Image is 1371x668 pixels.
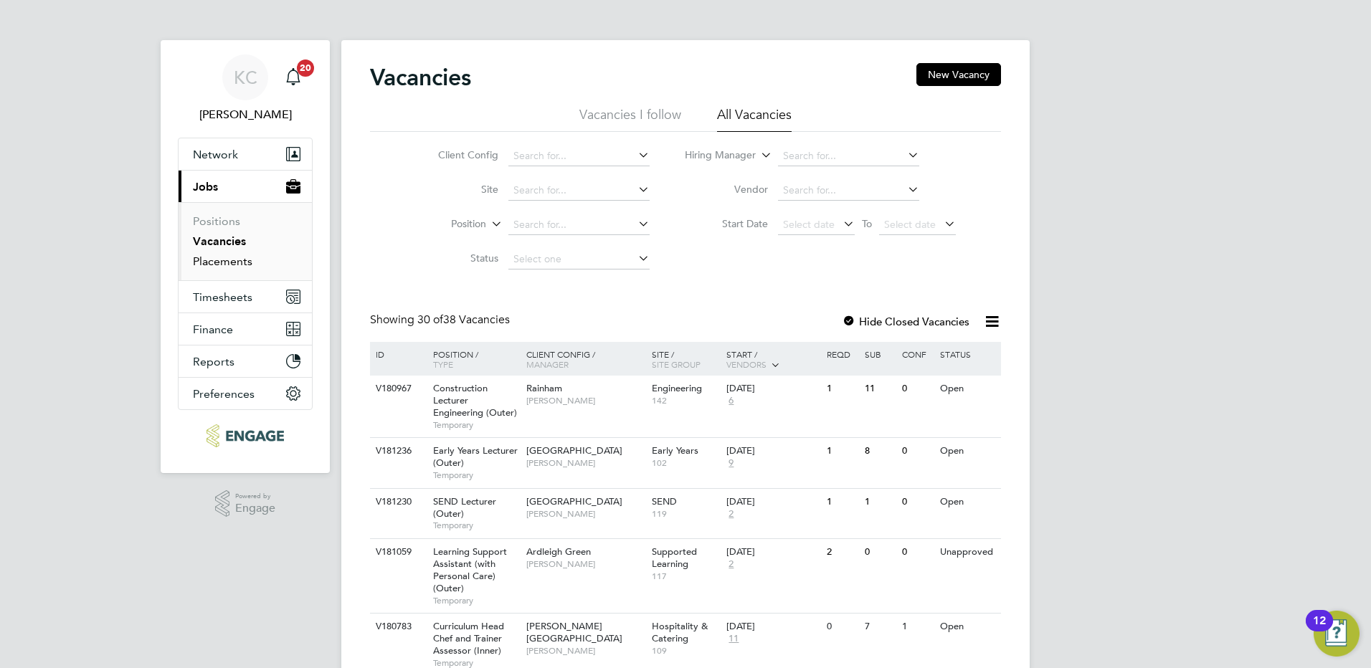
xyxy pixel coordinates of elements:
div: 12 [1313,621,1326,639]
span: 6 [726,395,736,407]
span: KC [234,68,257,87]
span: 2 [726,508,736,520]
div: [DATE] [726,496,820,508]
div: [DATE] [726,546,820,558]
div: Showing [370,312,513,328]
span: Finance [193,323,233,336]
span: Manager [526,358,569,370]
button: Preferences [179,378,312,409]
div: [DATE] [726,621,820,633]
span: Curriculum Head Chef and Trainer Assessor (Inner) [433,620,504,657]
div: Site / [648,342,724,376]
div: Sub [861,342,898,366]
label: Status [416,252,498,264]
label: Start Date [685,217,768,230]
span: To [858,214,876,233]
label: Client Config [416,148,498,161]
span: [GEOGRAPHIC_DATA] [526,444,622,457]
button: Open Resource Center, 12 new notifications [1314,611,1360,657]
span: Ardleigh Green [526,545,591,558]
div: Conf [898,342,936,366]
label: Vendor [685,183,768,196]
div: 0 [861,539,898,566]
div: Unapproved [936,539,999,566]
span: Site Group [652,358,701,370]
div: 0 [823,614,860,640]
span: Type [433,358,453,370]
span: Rainham [526,382,562,394]
div: V181230 [372,489,422,515]
input: Search for... [778,146,919,166]
button: Reports [179,345,312,377]
span: Temporary [433,595,519,606]
span: 102 [652,457,720,469]
span: [PERSON_NAME] [526,558,645,570]
span: [PERSON_NAME] [526,395,645,406]
div: 7 [861,614,898,640]
span: 9 [726,457,736,469]
div: 1 [823,489,860,515]
a: 20 [279,54,308,100]
span: [GEOGRAPHIC_DATA] [526,495,622,507]
span: Preferences [193,387,255,401]
div: 8 [861,438,898,464]
a: Positions [193,214,240,228]
div: Open [936,376,999,402]
span: Early Years Lecturer (Outer) [433,444,518,469]
button: Network [179,138,312,170]
span: 109 [652,645,720,657]
div: Client Config / [523,342,648,376]
div: 1 [898,614,936,640]
span: Powered by [235,490,275,502]
div: Status [936,342,999,366]
span: SEND [652,495,677,507]
div: Reqd [823,342,860,366]
span: 119 [652,508,720,520]
span: Kerry Cattle [178,106,313,123]
span: [PERSON_NAME] [526,457,645,469]
span: Hospitality & Catering [652,620,708,644]
img: ncclondon-logo-retina.png [207,424,283,447]
span: [PERSON_NAME][GEOGRAPHIC_DATA] [526,620,622,644]
div: 0 [898,489,936,515]
span: Early Years [652,444,698,457]
div: Start / [723,342,823,378]
span: Temporary [433,469,519,481]
span: Temporary [433,419,519,431]
input: Select one [508,249,650,269]
a: Vacancies [193,234,246,248]
div: 11 [861,376,898,402]
label: Hide Closed Vacancies [842,315,969,328]
span: [PERSON_NAME] [526,645,645,657]
li: Vacancies I follow [579,106,681,132]
input: Search for... [508,215,650,235]
h2: Vacancies [370,63,471,92]
span: 142 [652,395,720,406]
div: 1 [823,376,860,402]
label: Hiring Manager [673,148,756,163]
span: Engineering [652,382,702,394]
span: Temporary [433,520,519,531]
span: Engage [235,502,275,515]
div: V180783 [372,614,422,640]
div: Position / [422,342,523,376]
span: Jobs [193,180,218,194]
div: 1 [861,489,898,515]
div: V181059 [372,539,422,566]
label: Site [416,183,498,196]
span: 30 of [417,312,443,327]
span: 38 Vacancies [417,312,510,327]
label: Position [404,217,486,232]
li: All Vacancies [717,106,792,132]
div: 1 [823,438,860,464]
a: KC[PERSON_NAME] [178,54,313,123]
button: Jobs [179,171,312,202]
div: Open [936,489,999,515]
span: Network [193,148,238,161]
span: Learning Support Assistant (with Personal Care) (Outer) [433,545,507,594]
div: V180967 [372,376,422,402]
div: Open [936,438,999,464]
span: [PERSON_NAME] [526,508,645,520]
a: Powered byEngage [215,490,276,517]
input: Search for... [778,181,919,201]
